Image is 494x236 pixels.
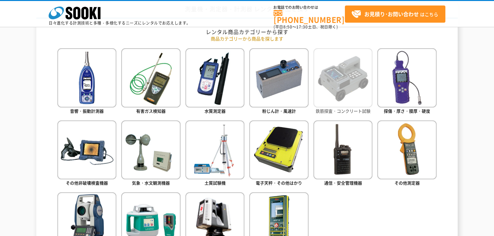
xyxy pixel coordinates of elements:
[57,48,116,107] img: 音響・振動計測器
[205,180,226,186] span: 土質試験機
[121,48,180,115] a: 有害ガス検知器
[313,48,372,107] img: 鉄筋探査・コンクリート試験
[249,120,308,179] img: 電子天秤・その他はかり
[274,10,345,23] a: [PHONE_NUMBER]
[377,48,436,115] a: 探傷・厚さ・膜厚・硬度
[57,28,437,35] h2: レンタル商品カテゴリーから探す
[364,10,419,18] strong: お見積り･お問い合わせ
[249,48,308,115] a: 粉じん計・風速計
[185,120,244,187] a: 土質試験機
[377,48,436,107] img: 探傷・厚さ・膜厚・硬度
[185,48,244,107] img: 水質測定器
[384,108,430,114] span: 探傷・厚さ・膜厚・硬度
[256,180,302,186] span: 電子天秤・その他はかり
[185,48,244,115] a: 水質測定器
[274,24,338,30] span: (平日 ～ 土日、祝日除く)
[57,120,116,179] img: その他非破壊検査機器
[313,120,372,179] img: 通信・安全管理機器
[121,48,180,107] img: 有害ガス検知器
[57,35,437,42] p: 商品カテゴリーから商品を探します
[283,24,292,30] span: 8:50
[249,48,308,107] img: 粉じん計・風速計
[316,108,370,114] span: 鉄筋探査・コンクリート試験
[185,120,244,179] img: 土質試験機
[66,180,108,186] span: その他非破壊検査機器
[136,108,166,114] span: 有害ガス検知器
[313,120,372,187] a: 通信・安全管理機器
[262,108,296,114] span: 粉じん計・風速計
[377,120,436,187] a: その他測定器
[394,180,420,186] span: その他測定器
[274,6,345,9] span: お電話でのお問い合わせは
[205,108,226,114] span: 水質測定器
[324,180,362,186] span: 通信・安全管理機器
[57,48,116,115] a: 音響・振動計測器
[351,9,438,19] span: はこちら
[345,6,445,23] a: お見積り･お問い合わせはこちら
[49,21,191,25] p: 日々進化する計測技術と多種・多様化するニーズにレンタルでお応えします。
[121,120,180,187] a: 気象・水文観測機器
[377,120,436,179] img: その他測定器
[70,108,104,114] span: 音響・振動計測器
[121,120,180,179] img: 気象・水文観測機器
[249,120,308,187] a: 電子天秤・その他はかり
[296,24,308,30] span: 17:30
[132,180,170,186] span: 気象・水文観測機器
[313,48,372,115] a: 鉄筋探査・コンクリート試験
[57,120,116,187] a: その他非破壊検査機器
